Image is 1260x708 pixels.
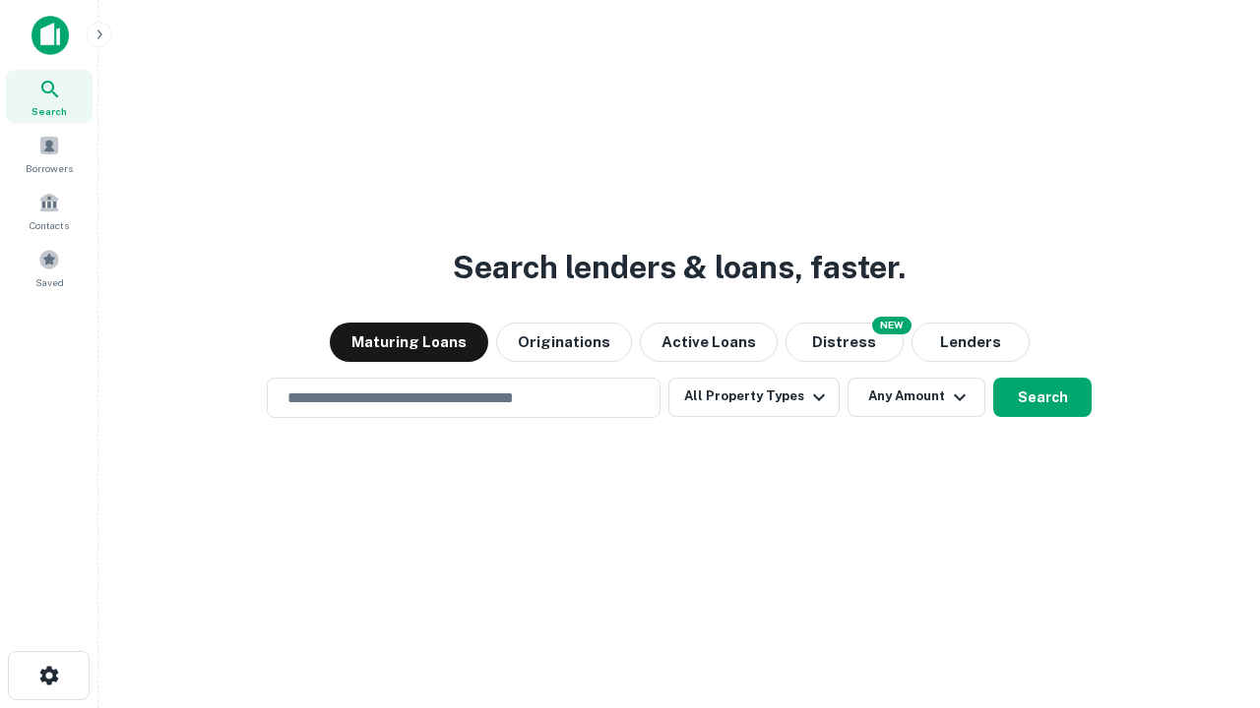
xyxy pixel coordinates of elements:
a: Search [6,70,93,123]
div: NEW [872,317,912,334]
button: Active Loans [640,323,778,362]
h3: Search lenders & loans, faster. [453,244,906,291]
span: Borrowers [26,160,73,176]
img: capitalize-icon.png [31,16,69,55]
button: Any Amount [848,378,985,417]
button: Search [993,378,1092,417]
button: Search distressed loans with lien and other non-mortgage details. [786,323,904,362]
button: Lenders [912,323,1030,362]
span: Contacts [30,217,69,233]
button: Maturing Loans [330,323,488,362]
a: Borrowers [6,127,93,180]
span: Search [31,103,67,119]
span: Saved [35,274,64,290]
button: All Property Types [668,378,840,417]
a: Saved [6,241,93,294]
button: Originations [496,323,632,362]
iframe: Chat Widget [1162,551,1260,645]
a: Contacts [6,184,93,237]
